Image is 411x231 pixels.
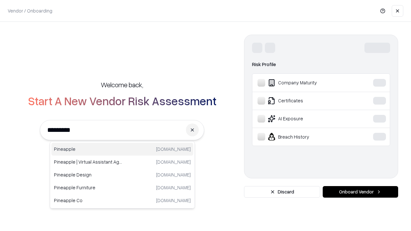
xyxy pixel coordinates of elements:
[258,79,354,87] div: Company Maturity
[156,158,191,165] p: [DOMAIN_NAME]
[54,197,122,204] p: Pineapple Co
[252,61,390,68] div: Risk Profile
[244,186,320,198] button: Discard
[323,186,398,198] button: Onboard Vendor
[54,146,122,152] p: Pineapple
[54,158,122,165] p: Pineapple | Virtual Assistant Agency
[101,80,143,89] h5: Welcome back,
[54,184,122,191] p: Pineapple Furniture
[28,94,216,107] h2: Start A New Vendor Risk Assessment
[54,171,122,178] p: Pineapple Design
[50,141,195,209] div: Suggestions
[8,7,52,14] p: Vendor / Onboarding
[156,171,191,178] p: [DOMAIN_NAME]
[258,97,354,105] div: Certificates
[156,184,191,191] p: [DOMAIN_NAME]
[258,115,354,123] div: AI Exposure
[156,146,191,152] p: [DOMAIN_NAME]
[156,197,191,204] p: [DOMAIN_NAME]
[258,133,354,141] div: Breach History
